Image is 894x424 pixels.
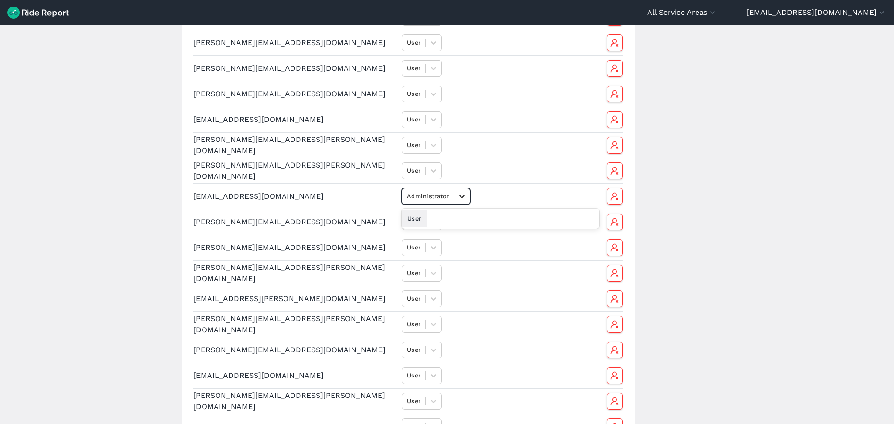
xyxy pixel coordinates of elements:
[407,345,420,354] div: User
[193,81,398,107] td: [PERSON_NAME][EMAIL_ADDRESS][DOMAIN_NAME]
[407,294,420,303] div: User
[193,209,398,235] td: [PERSON_NAME][EMAIL_ADDRESS][DOMAIN_NAME]
[746,7,887,18] button: [EMAIL_ADDRESS][DOMAIN_NAME]
[407,371,420,380] div: User
[647,7,717,18] button: All Service Areas
[407,192,449,201] div: Administrator
[193,183,398,209] td: [EMAIL_ADDRESS][DOMAIN_NAME]
[193,311,398,337] td: [PERSON_NAME][EMAIL_ADDRESS][PERSON_NAME][DOMAIN_NAME]
[407,269,420,277] div: User
[193,363,398,388] td: [EMAIL_ADDRESS][DOMAIN_NAME]
[193,55,398,81] td: [PERSON_NAME][EMAIL_ADDRESS][DOMAIN_NAME]
[193,158,398,183] td: [PERSON_NAME][EMAIL_ADDRESS][PERSON_NAME][DOMAIN_NAME]
[193,260,398,286] td: [PERSON_NAME][EMAIL_ADDRESS][PERSON_NAME][DOMAIN_NAME]
[407,115,420,124] div: User
[193,235,398,260] td: [PERSON_NAME][EMAIL_ADDRESS][DOMAIN_NAME]
[193,107,398,132] td: [EMAIL_ADDRESS][DOMAIN_NAME]
[193,388,398,414] td: [PERSON_NAME][EMAIL_ADDRESS][PERSON_NAME][DOMAIN_NAME]
[407,141,420,149] div: User
[407,64,420,73] div: User
[407,166,420,175] div: User
[407,320,420,329] div: User
[407,38,420,47] div: User
[407,397,420,405] div: User
[193,337,398,363] td: [PERSON_NAME][EMAIL_ADDRESS][DOMAIN_NAME]
[407,243,420,252] div: User
[193,132,398,158] td: [PERSON_NAME][EMAIL_ADDRESS][PERSON_NAME][DOMAIN_NAME]
[407,89,420,98] div: User
[7,7,69,19] img: Ride Report
[402,210,427,227] div: User
[193,286,398,311] td: [EMAIL_ADDRESS][PERSON_NAME][DOMAIN_NAME]
[193,30,398,55] td: [PERSON_NAME][EMAIL_ADDRESS][DOMAIN_NAME]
